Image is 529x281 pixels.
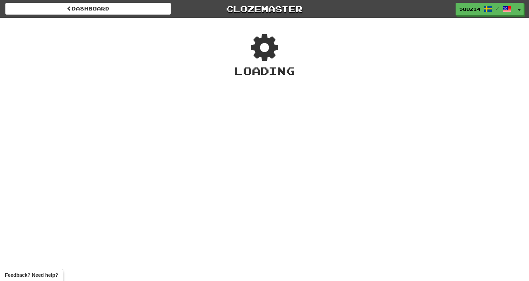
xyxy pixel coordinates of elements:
a: Dashboard [5,3,171,15]
span: Suuz14 [459,6,480,12]
a: Suuz14 / [456,3,515,15]
span: / [496,6,499,10]
a: Clozemaster [181,3,347,15]
span: Open feedback widget [5,272,58,279]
